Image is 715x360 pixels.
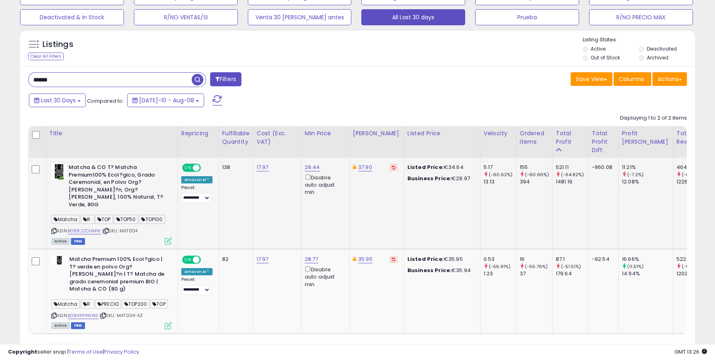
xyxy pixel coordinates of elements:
small: (-60.62%) [489,171,512,178]
div: ASIN: [51,164,172,244]
div: 82 [222,256,247,263]
a: Terms of Use [69,348,103,356]
small: (11.51%) [627,263,644,270]
small: (-51.51%) [561,263,581,270]
div: 87.1 [556,256,588,263]
div: Amazon AI * [181,268,213,275]
a: 29.44 [305,163,320,171]
div: 138 [222,164,247,171]
div: 1.23 [484,270,516,277]
a: B084RP4WXM [68,312,98,319]
span: Compared to: [87,97,124,105]
div: 522.88 [677,256,709,263]
div: Min Price [305,129,346,138]
span: OFF [200,256,213,263]
a: Privacy Policy [104,348,139,356]
b: Business Price: [407,266,452,274]
label: Deactivated [647,45,677,52]
small: (-56.91%) [489,263,510,270]
label: Active [591,45,606,52]
button: Venta 30 [PERSON_NAME] antes [248,9,352,25]
img: 41CYwbBtuvL._SL40_.jpg [51,164,67,180]
span: All listings currently available for purchase on Amazon [51,238,70,245]
div: Amazon AI * [181,176,213,183]
span: Columns [619,75,644,83]
div: €29.97 [407,175,474,182]
a: 35.95 [358,255,373,263]
span: PRECIO [95,299,121,309]
b: Listed Price: [407,163,444,171]
strong: Copyright [8,348,37,356]
span: | SKU: MAT004-AZ [99,312,143,319]
button: Filters [210,72,241,86]
a: B0882ZCHMW [68,228,101,234]
div: Preset: [181,277,213,295]
button: [DATE]-10 - Aug-08 [127,94,204,107]
button: Prueba [475,9,579,25]
div: Velocity [484,129,513,138]
button: R/NO VENTAS/SI [134,9,238,25]
div: 394 [520,178,552,185]
a: 17.97 [257,163,269,171]
div: 1202.02 [677,270,709,277]
button: Last 30 Days [29,94,86,107]
div: Title [49,129,174,138]
span: | SKU: MAT004 [102,228,138,234]
span: OFF [200,165,213,171]
span: Matcha [51,215,80,224]
div: Listed Price [407,129,477,138]
div: Total Profit Diff. [592,129,615,155]
span: TOP200 [122,299,149,309]
div: Repricing [181,129,215,138]
div: Ordered Items [520,129,549,146]
div: 16 [520,256,552,263]
div: [PERSON_NAME] [353,129,401,138]
div: 12261.07 [677,178,709,185]
div: 179.64 [556,270,588,277]
small: (-56.76%) [525,263,548,270]
b: Business Price: [407,175,452,182]
a: 17.97 [257,255,269,263]
label: Archived [647,54,668,61]
div: 13.13 [484,178,516,185]
div: 16.66% [622,256,673,263]
div: Total Rev. [677,129,706,146]
a: 37.90 [358,163,372,171]
span: Matcha [51,299,80,309]
span: TOP [150,299,168,309]
b: Matcha Premium 100% Ecol?gico | T? verde en polvo Org?[PERSON_NAME]?n | T? Matcha de grado ceremo... [69,256,167,295]
div: Total Profit [556,129,585,146]
span: [DATE]-10 - Aug-08 [139,96,194,104]
div: 11.21% [622,164,673,171]
div: 37 [520,270,552,277]
h5: Listings [43,39,73,50]
p: Listing States: [583,36,695,44]
div: 12.08% [622,178,673,185]
div: Disable auto adjust min [305,173,343,196]
img: 31PNaa4EJxL._SL40_.jpg [51,256,67,265]
div: Clear All Filters [28,53,64,60]
div: €34.64 [407,164,474,171]
div: -960.08 [592,164,612,171]
div: Cost (Exc. VAT) [257,129,298,146]
small: (-7.2%) [627,171,644,178]
button: All Last 30 days [361,9,465,25]
span: FBM [71,238,85,245]
button: Save View [571,72,612,86]
label: Out of Stock [591,54,620,61]
b: Matcha & CO T? Matcha Premium100% Ecol?gico, Grado Ceremonial, en Polvo Org?[PERSON_NAME]?n, Org?... [69,164,166,210]
div: 5.17 [484,164,516,171]
div: 1481.19 [556,178,588,185]
div: 4649.26 [677,164,709,171]
span: R [81,299,94,309]
div: 14.94% [622,270,673,277]
span: FBM [71,322,85,329]
span: TOP50 [114,215,138,224]
small: (-62.08%) [682,171,705,178]
button: R/NO PRECIO MAX [589,9,693,25]
div: Profit [PERSON_NAME] [622,129,670,146]
span: TOP100 [139,215,165,224]
div: €35.94 [407,267,474,274]
div: Preset: [181,185,213,203]
a: 28.77 [305,255,318,263]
